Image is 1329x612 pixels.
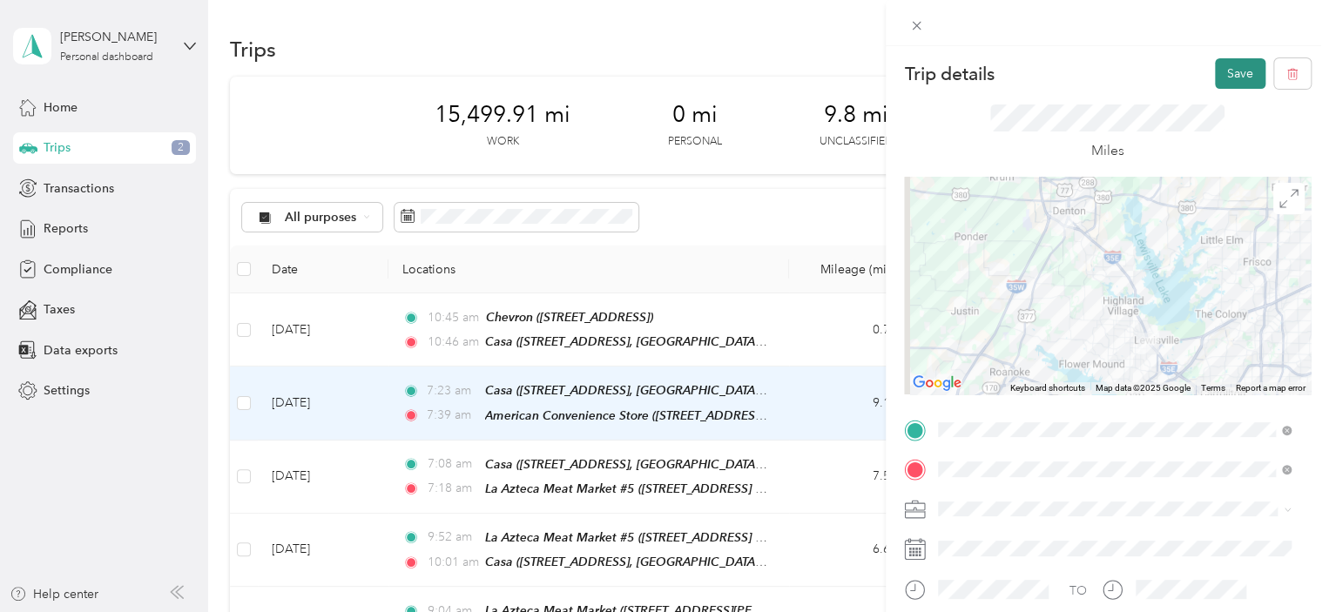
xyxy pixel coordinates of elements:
div: TO [1069,582,1087,600]
iframe: Everlance-gr Chat Button Frame [1231,514,1329,612]
a: Terms (opens in new tab) [1201,383,1225,393]
a: Report a map error [1236,383,1305,393]
p: Miles [1091,140,1124,162]
img: Google [908,372,966,394]
button: Save [1215,58,1265,89]
p: Trip details [904,62,994,86]
a: Open this area in Google Maps (opens a new window) [908,372,966,394]
span: Map data ©2025 Google [1096,383,1191,393]
button: Keyboard shortcuts [1010,382,1085,394]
